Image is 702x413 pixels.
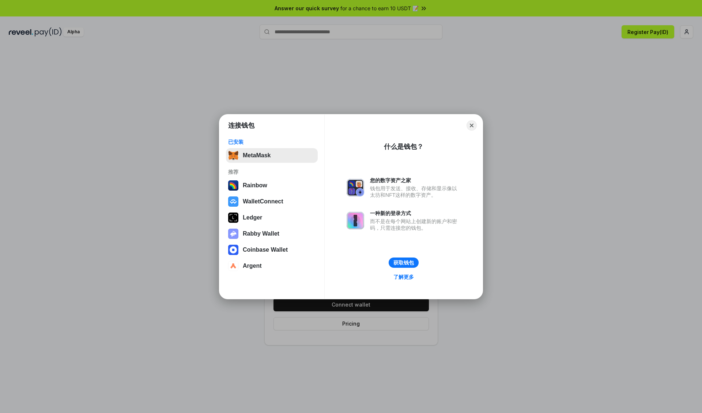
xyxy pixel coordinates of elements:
[228,213,238,223] img: svg+xml,%3Csvg%20xmlns%3D%22http%3A%2F%2Fwww.w3.org%2F2000%2Fsvg%22%20width%3D%2228%22%20height%3...
[393,274,414,280] div: 了解更多
[389,272,418,282] a: 了解更多
[467,120,477,131] button: Close
[228,245,238,255] img: svg+xml,%3Csvg%20width%3D%2228%22%20height%3D%2228%22%20viewBox%3D%220%200%2028%2028%22%20fill%3D...
[370,177,461,184] div: 您的数字资产之家
[226,243,318,257] button: Coinbase Wallet
[228,180,238,191] img: svg+xml,%3Csvg%20width%3D%22120%22%20height%3D%22120%22%20viewBox%3D%220%200%20120%20120%22%20fil...
[243,152,271,159] div: MetaMask
[226,194,318,209] button: WalletConnect
[228,150,238,161] img: svg+xml,%3Csvg%20fill%3D%22none%22%20height%3D%2233%22%20viewBox%3D%220%200%2035%2033%22%20width%...
[347,179,364,196] img: svg+xml,%3Csvg%20xmlns%3D%22http%3A%2F%2Fwww.w3.org%2F2000%2Fsvg%22%20fill%3D%22none%22%20viewBox...
[243,182,267,189] div: Rainbow
[228,169,316,175] div: 推荐
[228,139,316,145] div: 已安装
[243,230,279,237] div: Rabby Wallet
[228,196,238,207] img: svg+xml,%3Csvg%20width%3D%2228%22%20height%3D%2228%22%20viewBox%3D%220%200%2028%2028%22%20fill%3D...
[393,259,414,266] div: 获取钱包
[243,263,262,269] div: Argent
[228,121,254,130] h1: 连接钱包
[226,226,318,241] button: Rabby Wallet
[347,212,364,229] img: svg+xml,%3Csvg%20xmlns%3D%22http%3A%2F%2Fwww.w3.org%2F2000%2Fsvg%22%20fill%3D%22none%22%20viewBox...
[243,214,262,221] div: Ledger
[228,261,238,271] img: svg+xml,%3Csvg%20width%3D%2228%22%20height%3D%2228%22%20viewBox%3D%220%200%2028%2028%22%20fill%3D...
[370,218,461,231] div: 而不是在每个网站上创建新的账户和密码，只需连接您的钱包。
[243,247,288,253] div: Coinbase Wallet
[243,198,283,205] div: WalletConnect
[370,185,461,198] div: 钱包用于发送、接收、存储和显示像以太坊和NFT这样的数字资产。
[226,178,318,193] button: Rainbow
[228,229,238,239] img: svg+xml,%3Csvg%20xmlns%3D%22http%3A%2F%2Fwww.w3.org%2F2000%2Fsvg%22%20fill%3D%22none%22%20viewBox...
[370,210,461,217] div: 一种新的登录方式
[384,142,423,151] div: 什么是钱包？
[226,210,318,225] button: Ledger
[226,148,318,163] button: MetaMask
[226,259,318,273] button: Argent
[389,258,419,268] button: 获取钱包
